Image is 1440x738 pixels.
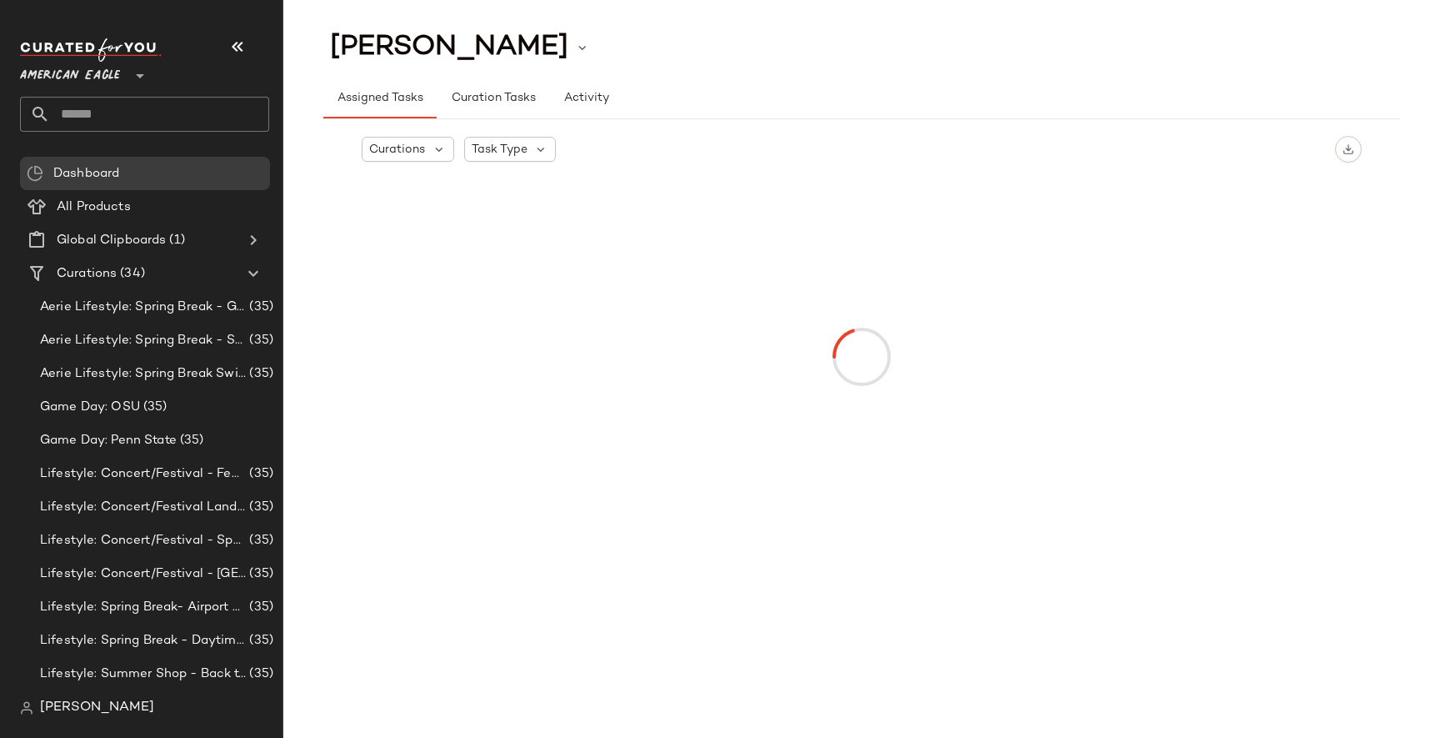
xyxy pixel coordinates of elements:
span: (35) [246,298,273,317]
span: (35) [246,531,273,550]
span: (35) [246,498,273,517]
span: Aerie Lifestyle: Spring Break Swimsuits Landing Page [40,364,246,384]
img: svg%3e [20,701,33,715]
span: (35) [246,665,273,684]
span: Lifestyle: Concert/Festival - Femme [40,464,246,484]
span: (35) [246,565,273,584]
span: Game Day: OSU [40,398,140,417]
span: Task Type [472,141,527,158]
span: Lifestyle: Spring Break- Airport Style [40,598,246,617]
span: (35) [177,431,204,450]
img: cfy_white_logo.C9jOOHJF.svg [20,38,162,62]
span: Curations [57,264,117,284]
span: Lifestyle: Concert/Festival Landing Page [40,498,246,517]
span: American Eagle [20,57,120,87]
span: (35) [246,331,273,350]
span: Lifestyle: Concert/Festival - [GEOGRAPHIC_DATA] [40,565,246,584]
span: Game Day: Penn State [40,431,177,450]
span: Global Clipboards [57,231,166,250]
span: (35) [246,364,273,384]
span: Lifestyle: Spring Break - Daytime Casual [40,631,246,650]
span: [PERSON_NAME] [40,698,154,718]
span: Dashboard [53,164,119,183]
span: (35) [246,464,273,484]
span: Lifestyle: Concert/Festival - Sporty [40,531,246,550]
span: Assigned Tasks [337,92,423,105]
img: svg%3e [27,165,43,182]
span: Aerie Lifestyle: Spring Break - Sporty [40,331,246,350]
span: (35) [140,398,167,417]
span: [PERSON_NAME] [330,32,568,63]
span: (1) [166,231,184,250]
span: Curation Tasks [450,92,535,105]
span: (34) [117,264,145,284]
span: Curations [369,141,425,158]
span: All Products [57,198,131,217]
span: (35) [246,598,273,617]
span: Lifestyle: Summer Shop - Back to School Essentials [40,665,246,684]
span: Aerie Lifestyle: Spring Break - Girly/Femme [40,298,246,317]
span: (35) [246,631,273,650]
span: Activity [563,92,609,105]
img: svg%3e [1342,143,1354,155]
